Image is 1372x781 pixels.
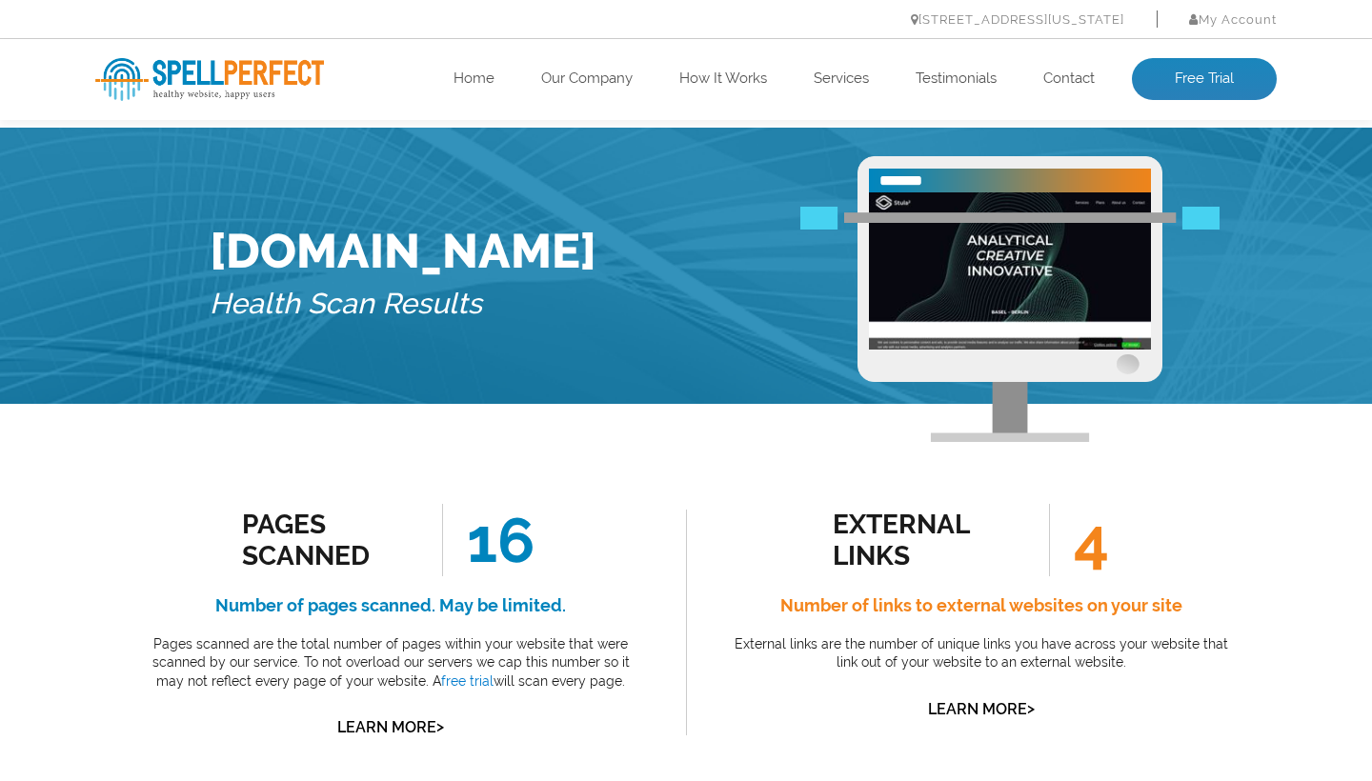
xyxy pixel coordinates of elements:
[210,223,596,279] h1: [DOMAIN_NAME]
[1027,695,1035,722] span: >
[442,504,535,576] span: 16
[138,591,643,621] h4: Number of pages scanned. May be limited.
[436,713,444,740] span: >
[857,156,1162,442] img: Free Webiste Analysis
[800,211,1220,234] img: Free Webiste Analysis
[138,635,643,691] p: Pages scanned are the total number of pages within your website that were scanned by our service....
[1049,504,1109,576] span: 4
[833,509,1005,571] div: external links
[242,509,414,571] div: Pages Scanned
[729,591,1234,621] h4: Number of links to external websites on your site
[928,700,1035,718] a: Learn More>
[729,635,1234,672] p: External links are the number of unique links you have across your website that link out of your ...
[210,279,596,330] h5: Health Scan Results
[337,718,444,736] a: Learn More>
[441,673,494,689] a: free trial
[869,192,1151,350] img: Free Website Analysis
